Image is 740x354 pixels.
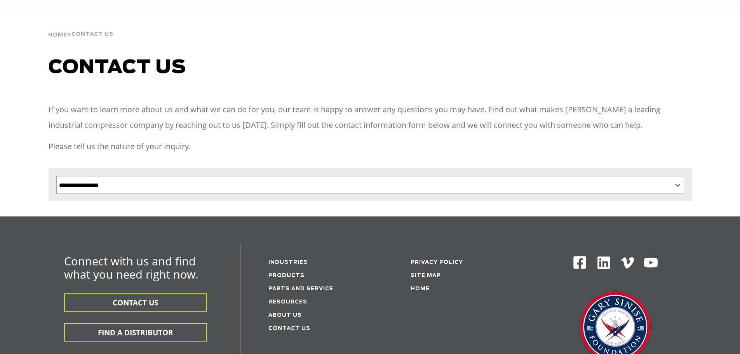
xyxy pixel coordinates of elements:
button: FIND A DISTRIBUTOR [64,323,207,342]
img: Facebook [573,255,587,270]
img: Vimeo [621,257,634,269]
span: Connect with us and find what you need right now. [64,253,198,282]
img: Youtube [643,255,658,270]
a: Home [48,31,67,38]
button: CONTACT US [64,293,207,312]
p: Please tell us the nature of your inquiry. [49,139,692,154]
a: About Us [268,313,302,318]
a: Home [411,286,430,291]
a: Privacy Policy [411,260,463,265]
a: Industries [268,260,308,265]
span: Contact us [49,58,186,77]
div: > [48,12,113,41]
a: Site Map [411,273,441,278]
img: Linkedin [596,255,611,270]
span: Home [48,33,67,38]
p: If you want to learn more about us and what we can do for you, our team is happy to answer any qu... [49,102,692,133]
a: Parts and service [268,286,333,291]
span: Contact Us [71,32,113,37]
a: Resources [268,300,307,305]
a: Contact Us [268,326,310,331]
a: Products [268,273,305,278]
